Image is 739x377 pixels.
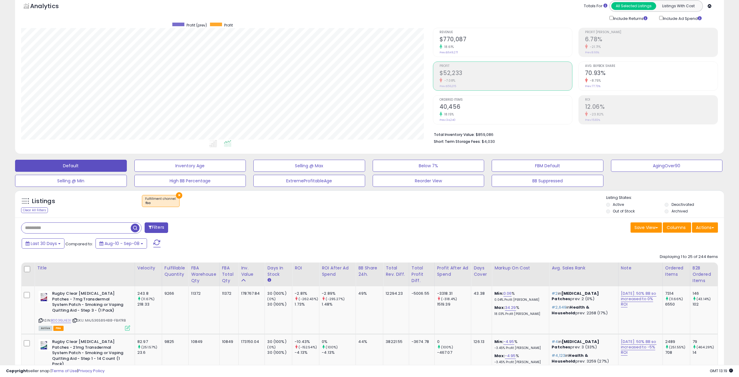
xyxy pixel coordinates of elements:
[164,265,186,278] div: Fulfillable Quantity
[241,265,262,278] div: Inv. value
[241,339,260,344] div: 173150.04
[621,291,656,307] a: [DATE]: 50% BB so increased to 0% ROI
[665,291,690,296] div: 7314
[134,175,246,187] button: High BB Percentage
[693,302,718,307] div: 102
[503,291,512,297] a: 0.06
[494,353,544,364] div: %
[655,15,711,22] div: Include Ad Spend
[585,70,718,78] h2: 70.93%
[552,291,558,296] span: #2
[78,368,105,374] a: Privacy Policy
[299,345,317,350] small: (-152.54%)
[137,265,159,271] div: Velocity
[665,350,690,355] div: 708
[441,297,457,301] small: (-318.4%)
[492,262,549,286] th: The percentage added to the cost of goods (COGS) that forms the calculator for Min & Max prices.
[299,297,318,301] small: (-262.43%)
[224,23,233,28] span: Profit
[253,160,365,172] button: Selling @ Max
[552,291,599,302] span: [MEDICAL_DATA] Patches
[373,175,484,187] button: Reorder View
[552,304,566,310] span: #2,649
[611,160,723,172] button: AgingOver90
[585,103,718,112] h2: 12.06%
[52,291,125,315] b: Rugby Clear [MEDICAL_DATA] Patches - 7mg Transdermal System Patch - Smoking or Vaping Quitting Ai...
[494,339,503,344] b: Min:
[611,2,656,10] button: All Selected Listings
[613,209,635,214] label: Out of Stock
[137,350,162,355] div: 23.6
[253,175,365,187] button: ExtremeProfitableAge
[386,265,406,278] div: Total Rev. Diff.
[494,339,544,350] div: %
[552,339,599,350] span: [MEDICAL_DATA] Patches
[6,368,28,374] strong: Copyright
[440,70,572,78] h2: $52,233
[145,222,168,233] button: Filters
[21,207,48,213] div: Clear All Filters
[441,345,453,350] small: (100%)
[494,265,546,271] div: Markup on Cost
[663,222,691,233] button: Columns
[186,23,207,28] span: Profit (prev)
[588,78,601,83] small: -8.75%
[386,291,404,296] div: 12294.23
[552,291,614,302] p: in prev: 2 (0%)
[434,130,713,138] li: $859,086
[474,291,487,296] div: 43.38
[322,339,355,344] div: 0%
[145,201,176,205] div: fba
[588,45,601,49] small: -21.71%
[437,265,469,278] div: Profit After Ad Spend
[621,265,660,271] div: Note
[267,302,292,307] div: 30 (100%)
[552,353,614,364] p: in prev: 3259 (27%)
[440,36,572,44] h2: $770,087
[710,368,733,374] span: 2025-10-9 13:19 GMT
[145,196,176,206] span: Fulfillment channel :
[52,368,77,374] a: Terms of Use
[665,302,690,307] div: 6550
[585,98,718,102] span: ROI
[322,291,355,296] div: -2.89%
[605,15,655,22] div: Include Returns
[474,265,489,278] div: Days Cover
[660,254,718,260] div: Displaying 1 to 25 of 244 items
[665,339,690,344] div: 2489
[656,2,701,10] button: Listings With Cost
[15,175,127,187] button: Selling @ Min
[52,339,125,369] b: Rugby Clear [MEDICAL_DATA] Patches - 21mg Transdermal System Patch - Smoking or Vaping Quitting A...
[322,265,353,278] div: ROI After Ad Spend
[434,139,481,144] b: Short Term Storage Fees:
[176,192,182,199] button: ×
[440,84,456,88] small: Prev: $56,215
[295,302,319,307] div: 1.73%
[440,64,572,68] span: Profit
[693,265,715,284] div: B2B Ordered Items
[267,297,276,301] small: (0%)
[222,291,234,296] div: 11372
[613,202,624,207] label: Active
[494,312,544,316] p: 18.03% Profit [PERSON_NAME]
[295,265,317,271] div: ROI
[442,45,454,49] small: 18.61%
[552,304,589,316] span: Health & Household
[494,346,544,350] p: -3.45% Profit [PERSON_NAME]
[697,297,711,301] small: (43.14%)
[191,339,214,344] div: 10849
[552,339,614,350] p: in prev: 3 (33%)
[39,326,52,331] span: All listings currently available for purchase on Amazon
[322,302,355,307] div: 1.48%
[494,291,544,302] div: %
[442,112,454,117] small: 18.15%
[434,132,475,137] b: Total Inventory Value:
[191,291,214,296] div: 11372
[141,345,157,350] small: (251.57%)
[267,350,292,355] div: 30 (100%)
[552,305,614,316] p: in prev: 2268 (17%)
[585,118,600,122] small: Prev: 15.83%
[241,291,260,296] div: 178767.84
[588,112,604,117] small: -23.82%
[692,222,718,233] button: Actions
